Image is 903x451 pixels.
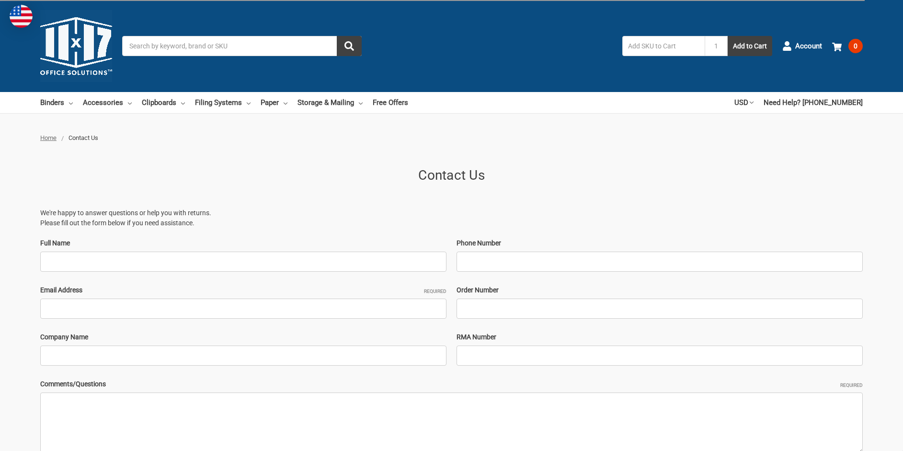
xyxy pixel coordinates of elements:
[457,238,863,248] label: Phone Number
[142,92,185,113] a: Clipboards
[782,34,822,58] a: Account
[848,39,863,53] span: 0
[40,92,73,113] a: Binders
[40,285,446,295] label: Email Address
[40,332,446,342] label: Company Name
[40,379,863,389] label: Comments/Questions
[840,382,863,389] small: Required
[832,34,863,58] a: 0
[297,92,363,113] a: Storage & Mailing
[122,36,362,56] input: Search by keyword, brand or SKU
[10,5,33,28] img: duty and tax information for United States
[424,288,446,295] small: Required
[195,92,251,113] a: Filing Systems
[795,41,822,52] span: Account
[261,92,287,113] a: Paper
[40,165,863,185] h1: Contact Us
[83,92,132,113] a: Accessories
[457,285,863,295] label: Order Number
[40,134,57,141] a: Home
[622,36,705,56] input: Add SKU to Cart
[457,332,863,342] label: RMA Number
[764,92,863,113] a: Need Help? [PHONE_NUMBER]
[40,208,863,228] p: We're happy to answer questions or help you with returns. Please fill out the form below if you n...
[728,36,772,56] button: Add to Cart
[373,92,408,113] a: Free Offers
[69,134,98,141] span: Contact Us
[40,238,446,248] label: Full Name
[734,92,754,113] a: USD
[40,10,112,82] img: 11x17.com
